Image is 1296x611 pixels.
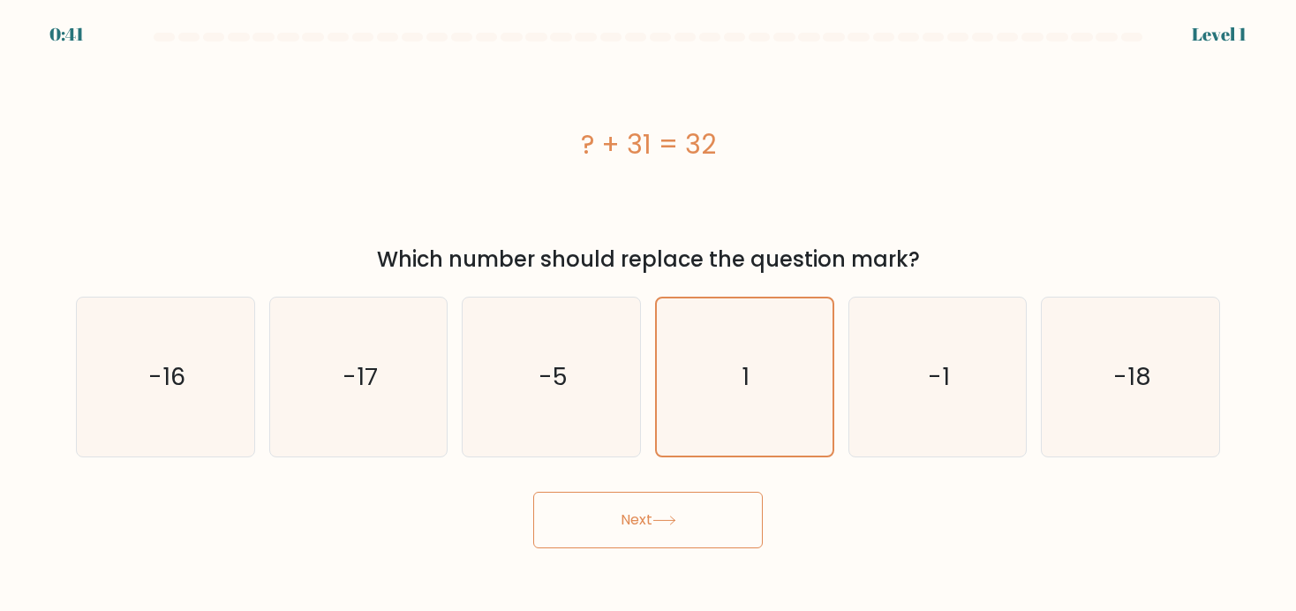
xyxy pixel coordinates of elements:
text: -16 [148,360,185,393]
text: -1 [928,360,950,393]
div: Level 1 [1192,21,1247,48]
text: -18 [1113,360,1151,393]
button: Next [533,492,763,548]
text: 1 [742,360,750,393]
text: -17 [343,360,378,393]
div: ? + 31 = 32 [76,124,1220,164]
text: -5 [539,360,568,393]
div: Which number should replace the question mark? [87,244,1209,275]
div: 0:41 [49,21,84,48]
